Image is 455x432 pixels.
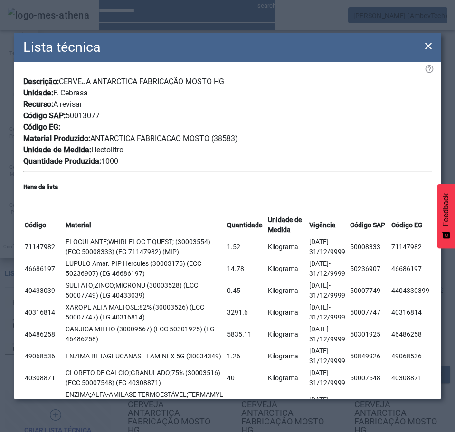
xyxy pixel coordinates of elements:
[350,280,389,301] td: 50007749
[391,280,431,301] td: 4404330399
[350,324,389,345] td: 50301925
[227,258,266,279] td: 14.78
[53,88,88,97] span: F. Cebrasa
[267,236,307,257] td: Kilograma
[391,324,431,345] td: 46486258
[391,236,431,257] td: 71147982
[59,77,224,86] span: CERVEJA ANTARCTICA FABRICAÇÃO MOSTO HG
[24,346,64,366] td: 49068536
[53,100,82,109] span: A revisar
[350,389,389,420] td: 50277339
[442,193,450,226] span: Feedback
[309,302,349,323] td: [DATE]
[267,280,307,301] td: Kilograma
[65,258,226,279] td: LUPULO Amar. PIP Hercules (30003175) (ECC 50236907) (EG 46686197)
[90,134,238,143] span: ANTARCTICA FABRICACAO MOSTO (38583)
[24,367,64,388] td: 40308871
[65,215,226,235] th: Material
[309,258,349,279] td: [DATE]
[267,367,307,388] td: Kilograma
[23,182,432,192] h5: Itens da lista
[227,367,266,388] td: 40
[66,111,100,120] span: 50013077
[309,215,349,235] th: Vigência
[309,280,349,301] td: [DATE]
[227,215,266,235] th: Quantidade
[65,280,226,301] td: SULFATO;ZINCO;MICRONU (30003528) (ECC 50007749) (EG 40433039)
[24,258,64,279] td: 46686197
[23,88,53,97] span: Unidade:
[24,215,64,235] th: Código
[227,346,266,366] td: 1.26
[24,302,64,323] td: 40316814
[391,215,431,235] th: Código EG
[65,346,226,366] td: ENZIMA BETAGLUCANASE LAMINEX 5G (30034349)
[267,215,307,235] th: Unidade de Medida
[391,389,431,420] td: 46266577
[309,389,349,420] td: [DATE]
[309,324,349,345] td: [DATE]
[267,324,307,345] td: Kilograma
[391,258,431,279] td: 46686197
[65,302,226,323] td: XAROPE ALTA MALTOSE;82% (30003526) (ECC 50007747) (EG 40316814)
[24,324,64,345] td: 46486258
[267,346,307,366] td: Kilograma
[23,77,59,86] span: Descrição:
[391,346,431,366] td: 49068536
[309,367,349,388] td: [DATE]
[91,145,123,154] span: Hectolitro
[23,100,53,109] span: Recurso:
[65,324,226,345] td: CANJICA MILHO (30009567) (ECC 50301925) (EG 46486258)
[350,367,389,388] td: 50007548
[101,157,118,166] span: 1000
[227,389,266,420] td: 0.8
[227,280,266,301] td: 0.45
[267,302,307,323] td: Kilograma
[65,367,226,388] td: CLORETO DE CALCIO;GRANULADO;75% (30003516) (ECC 50007548) (EG 40308871)
[23,111,66,120] span: Código SAP:
[65,236,226,257] td: FLOCULANTE;WHIRLFLOC T QUEST; (30003554) (ECC 50008333) (EG 71147982) (MIP)
[350,236,389,257] td: 50008333
[24,280,64,301] td: 40433039
[227,302,266,323] td: 3291.6
[227,324,266,345] td: 5835.11
[23,134,90,143] span: Material Produzido:
[350,258,389,279] td: 50236907
[350,302,389,323] td: 50007747
[23,122,60,131] span: Código EG:
[23,145,91,154] span: Unidade de Medida:
[350,346,389,366] td: 50849926
[227,236,266,257] td: 1.52
[437,184,455,248] button: Feedback - Mostrar pesquisa
[309,236,349,257] td: [DATE]
[24,236,64,257] td: 71147982
[65,389,226,420] td: ENZIMA;ALFA-AMILASE TERMOESTÁVEL;TERMAMYL SC DS;NOVOZYMES (30009634) (ECC 50277339) (EG 46266577)
[391,367,431,388] td: 40308871
[24,389,64,420] td: 46266577
[391,302,431,323] td: 40316814
[267,389,307,420] td: Kilograma
[309,346,349,366] td: [DATE]
[350,215,389,235] th: Código SAP
[23,37,101,57] h2: Lista técnica
[267,258,307,279] td: Kilograma
[23,157,101,166] span: Quantidade Produzida:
